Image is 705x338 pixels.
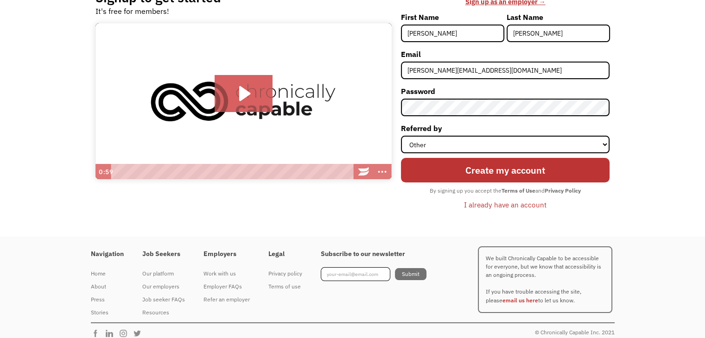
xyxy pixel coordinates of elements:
[401,25,504,42] input: Joni
[401,84,610,99] label: Password
[395,268,426,280] input: Submit
[507,25,610,42] input: Mitchell
[401,62,610,79] input: john@doe.com
[401,158,610,182] input: Create my account
[203,280,250,293] a: Employer FAQs
[425,185,585,197] div: By signing up you accept the and
[268,267,302,280] a: Privacy policy
[373,164,392,180] button: Show more buttons
[203,293,250,306] a: Refer an employer
[203,294,250,305] div: Refer an employer
[401,10,610,213] form: Member-Signup-Form
[203,268,250,279] div: Work with us
[119,329,133,338] img: Chronically Capable Instagram Page
[91,294,124,305] div: Press
[268,280,302,293] a: Terms of use
[142,294,185,305] div: Job seeker FAQs
[545,187,581,194] strong: Privacy Policy
[268,250,302,258] h4: Legal
[142,280,185,293] a: Our employers
[115,164,350,180] div: Playbar
[478,246,612,313] p: We built Chronically Capable to be accessible for everyone, but we know that accessibility is an ...
[502,297,538,304] a: email us here
[91,267,124,280] a: Home
[91,306,124,319] a: Stories
[133,329,146,338] img: Chronically Capable Twitter Page
[91,307,124,318] div: Stories
[457,197,553,213] a: I already have an account
[105,329,119,338] img: Chronically Capable Linkedin Page
[401,121,610,136] label: Referred by
[203,250,250,258] h4: Employers
[91,293,124,306] a: Press
[507,10,610,25] label: Last Name
[321,250,426,258] h4: Subscribe to our newsletter
[142,306,185,319] a: Resources
[91,280,124,293] a: About
[355,164,373,180] a: Wistia Logo -- Learn More
[321,267,390,281] input: your-email@email.com
[142,250,185,258] h4: Job Seekers
[142,267,185,280] a: Our platform
[535,327,615,338] div: © Chronically Capable Inc. 2021
[464,199,546,210] div: I already have an account
[321,267,426,281] form: Footer Newsletter
[91,329,105,338] img: Chronically Capable Facebook Page
[142,268,185,279] div: Our platform
[215,75,273,112] button: Play Video: Introducing Chronically Capable
[142,307,185,318] div: Resources
[91,250,124,258] h4: Navigation
[401,47,610,62] label: Email
[268,268,302,279] div: Privacy policy
[401,10,504,25] label: First Name
[95,23,392,180] img: Introducing Chronically Capable
[502,187,535,194] strong: Terms of Use
[203,267,250,280] a: Work with us
[142,293,185,306] a: Job seeker FAQs
[91,268,124,279] div: Home
[95,6,169,17] div: It's free for members!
